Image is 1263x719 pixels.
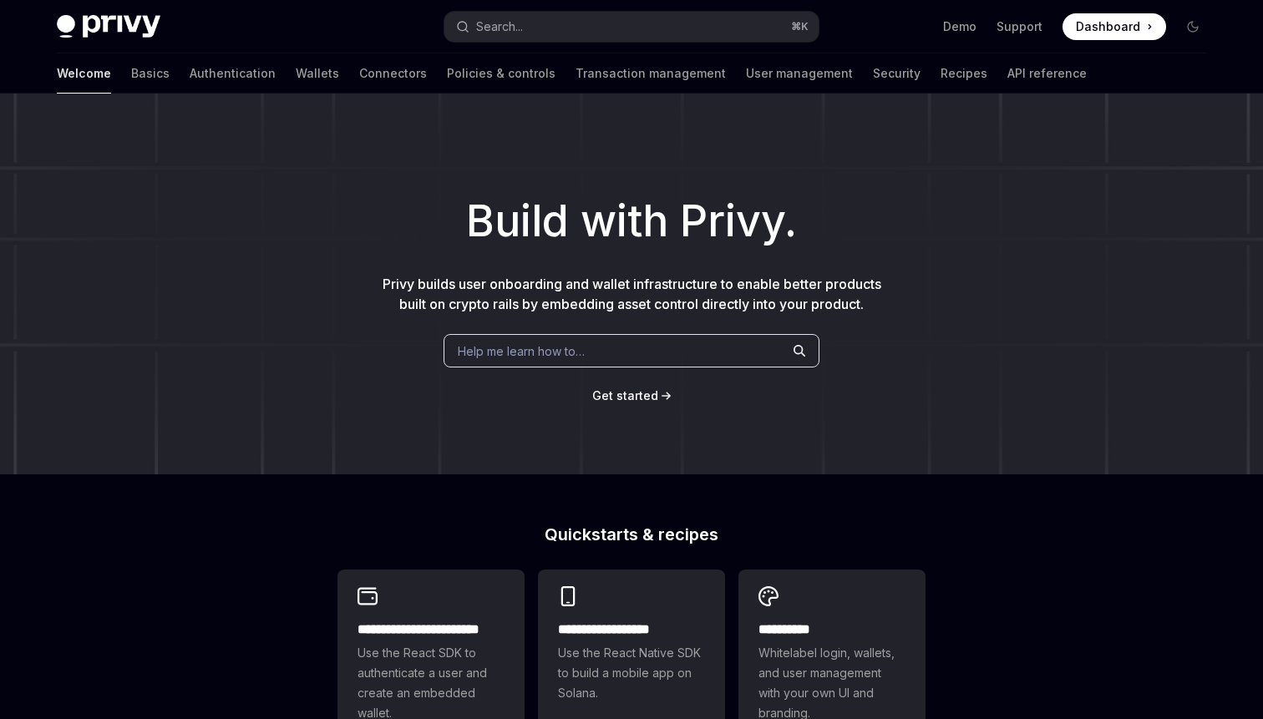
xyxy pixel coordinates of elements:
[444,12,819,42] button: Search...⌘K
[1007,53,1087,94] a: API reference
[1063,13,1166,40] a: Dashboard
[576,53,726,94] a: Transaction management
[558,643,705,703] span: Use the React Native SDK to build a mobile app on Solana.
[476,17,523,37] div: Search...
[592,388,658,403] span: Get started
[57,15,160,38] img: dark logo
[592,387,658,404] a: Get started
[791,20,809,33] span: ⌘ K
[873,53,921,94] a: Security
[458,342,585,360] span: Help me learn how to…
[997,18,1042,35] a: Support
[359,53,427,94] a: Connectors
[337,526,926,543] h2: Quickstarts & recipes
[57,53,111,94] a: Welcome
[190,53,276,94] a: Authentication
[296,53,339,94] a: Wallets
[943,18,976,35] a: Demo
[131,53,170,94] a: Basics
[941,53,987,94] a: Recipes
[1179,13,1206,40] button: Toggle dark mode
[746,53,853,94] a: User management
[447,53,555,94] a: Policies & controls
[1076,18,1140,35] span: Dashboard
[383,276,881,312] span: Privy builds user onboarding and wallet infrastructure to enable better products built on crypto ...
[27,189,1236,254] h1: Build with Privy.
